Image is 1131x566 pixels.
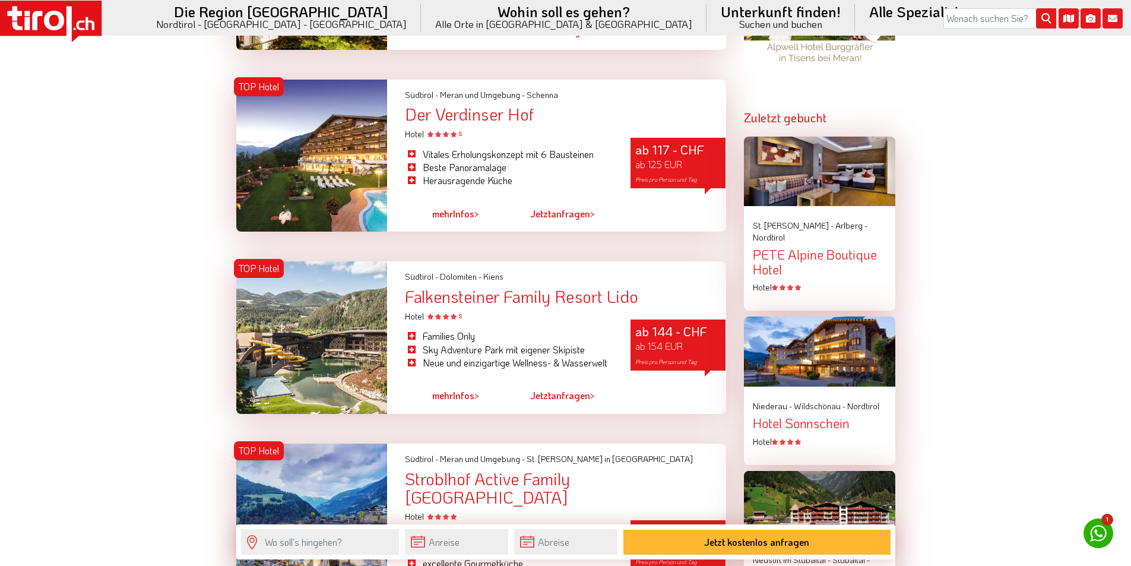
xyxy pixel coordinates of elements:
[432,200,479,227] a: mehrInfos>
[631,138,726,188] div: ab 117 - CHF
[405,311,462,322] span: Hotel
[474,207,479,220] span: >
[405,470,726,507] div: Stroblhof Active Family [GEOGRAPHIC_DATA]
[234,259,284,278] div: TOP Hotel
[234,77,284,96] div: TOP Hotel
[405,89,438,100] span: Südtirol -
[1103,8,1123,29] i: Kontakt
[590,389,595,401] span: >
[753,220,834,231] span: St. [PERSON_NAME] -
[635,358,697,366] span: Preis pro Person und Tag
[835,220,867,231] span: Arlberg -
[635,176,697,184] span: Preis pro Person und Tag
[432,207,453,220] span: mehr
[590,207,595,220] span: >
[753,436,886,448] div: Hotel
[405,343,613,356] li: Sky Adventure Park mit eigener Skipiste
[753,416,886,431] div: Hotel Sonnschein
[753,400,886,447] a: Niederau - Wildschönau - Nordtirol Hotel Sonnschein Hotel
[1081,8,1101,29] i: Fotogalerie
[405,271,438,282] span: Südtirol -
[1059,8,1079,29] i: Karte öffnen
[483,271,503,282] span: Kiens
[405,453,438,464] span: Südtirol -
[405,356,613,369] li: Neue und einzigartige Wellness- & Wasserwelt
[234,441,284,460] div: TOP Hotel
[474,389,479,401] span: >
[241,529,399,555] input: Wo soll's hingehen?
[440,89,525,100] span: Meran und Umgebung -
[530,382,595,410] a: Jetztanfragen>
[635,340,683,352] span: ab 154 EUR
[753,282,886,293] div: Hotel
[440,271,481,282] span: Dolomiten -
[847,400,879,412] span: Nordtirol
[1101,514,1113,526] span: 1
[635,158,682,170] span: ab 125 EUR
[623,530,891,555] button: Jetzt kostenlos anfragen
[405,161,613,174] li: Beste Panoramalage
[405,105,726,124] div: Der Verdinser Hof
[721,19,841,29] small: Suchen und buchen
[156,19,407,29] small: Nordtirol - [GEOGRAPHIC_DATA] - [GEOGRAPHIC_DATA]
[631,320,726,370] div: ab 144 - CHF
[530,200,595,227] a: Jetztanfragen>
[530,389,551,401] span: Jetzt
[405,529,508,555] input: Anreise
[514,529,617,555] input: Abreise
[753,232,785,243] span: Nordtirol
[405,287,726,306] div: Falkensteiner Family Resort Lido
[753,248,886,276] div: PETE Alpine Boutique Hotel
[432,389,453,401] span: mehr
[527,453,693,464] span: St. [PERSON_NAME] in [GEOGRAPHIC_DATA]
[943,8,1056,29] input: Wonach suchen Sie?
[753,400,792,412] span: Niederau -
[405,174,613,187] li: Herausragende Küche
[432,382,479,410] a: mehrInfos>
[527,89,558,100] span: Schenna
[744,110,826,125] strong: Zuletzt gebucht
[794,400,845,412] span: Wildschönau -
[405,511,457,522] span: Hotel
[405,330,613,343] li: Families Only
[458,129,462,138] sup: S
[405,148,613,161] li: Vitales Erholungskonzept mit 6 Bausteinen
[435,19,692,29] small: Alle Orte in [GEOGRAPHIC_DATA] & [GEOGRAPHIC_DATA]
[530,207,551,220] span: Jetzt
[440,453,525,464] span: Meran und Umgebung -
[1084,518,1113,548] a: 1
[753,220,886,293] a: St. [PERSON_NAME] - Arlberg - Nordtirol PETE Alpine Boutique Hotel Hotel
[405,128,462,140] span: Hotel
[458,312,462,320] sup: S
